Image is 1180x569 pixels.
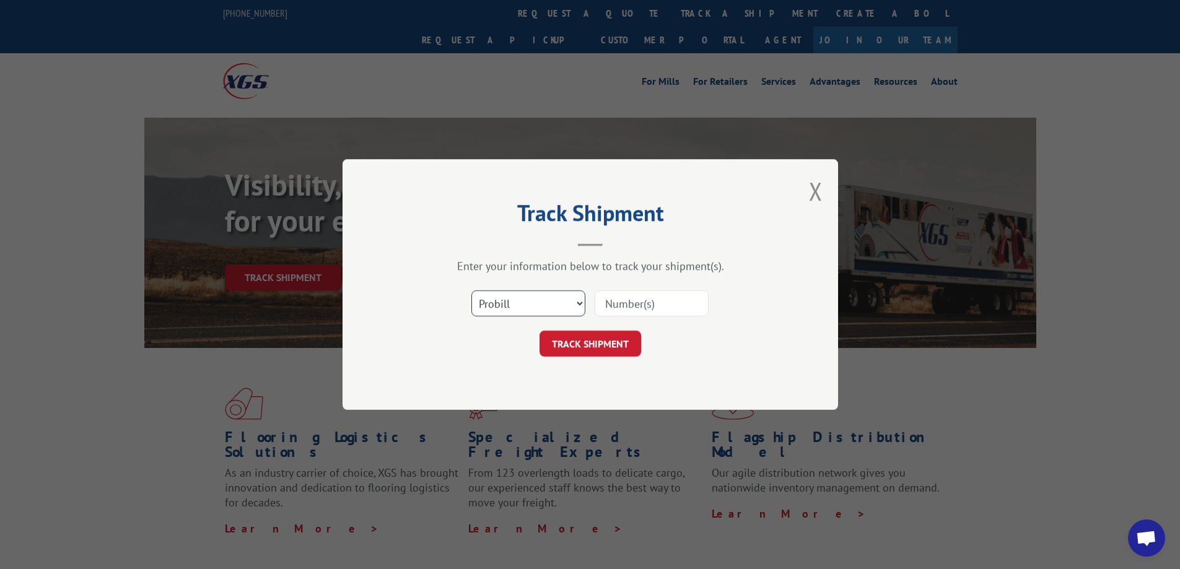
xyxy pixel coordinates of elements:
[595,290,709,316] input: Number(s)
[540,331,641,357] button: TRACK SHIPMENT
[809,175,823,207] button: Close modal
[404,204,776,228] h2: Track Shipment
[1128,519,1165,557] div: Open chat
[404,259,776,273] div: Enter your information below to track your shipment(s).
